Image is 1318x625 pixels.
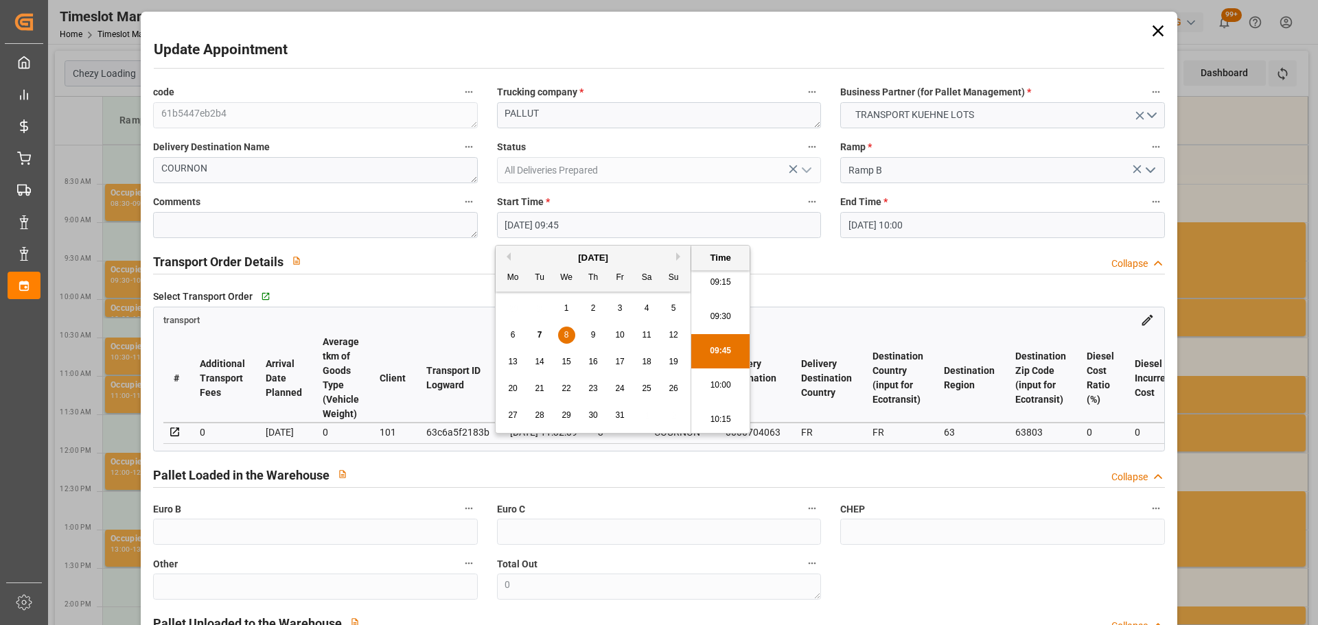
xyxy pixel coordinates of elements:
button: Previous Month [502,252,511,261]
div: Choose Sunday, October 26th, 2025 [665,380,682,397]
span: 18 [642,357,651,366]
span: 5 [671,303,676,313]
span: 15 [562,357,570,366]
button: Delivery Destination Name [460,138,478,156]
div: Choose Tuesday, October 14th, 2025 [531,353,548,370]
div: Choose Saturday, October 11th, 2025 [638,327,656,344]
span: 17 [615,357,624,366]
div: Choose Tuesday, October 7th, 2025 [531,327,548,344]
div: 0 [323,424,359,440]
div: 0 [1087,424,1114,440]
span: Select Transport Order [153,290,253,304]
th: Client [369,334,416,423]
span: 23 [588,384,597,393]
span: 31 [615,410,624,420]
div: Choose Sunday, October 12th, 2025 [665,327,682,344]
div: Choose Sunday, October 19th, 2025 [665,353,682,370]
div: Choose Wednesday, October 29th, 2025 [558,407,575,424]
h2: Transport Order Details [153,252,284,271]
button: CHEP [1147,499,1165,517]
li: 09:30 [691,300,750,334]
button: View description [329,461,356,487]
div: 0 [200,424,245,440]
div: Choose Thursday, October 23rd, 2025 [585,380,602,397]
span: 1 [564,303,569,313]
span: 19 [669,357,678,366]
li: 10:15 [691,403,750,437]
th: Transport ID Logward [416,334,500,423]
th: Diesel Cost Ratio (%) [1076,334,1124,423]
div: Choose Friday, October 10th, 2025 [612,327,629,344]
span: 20 [508,384,517,393]
div: Choose Monday, October 27th, 2025 [505,407,522,424]
div: 101 [380,424,406,440]
th: Destination Country (input for Ecotransit) [862,334,934,423]
button: Trucking company * [803,83,821,101]
button: Euro C [803,499,821,517]
th: Additional Transport Fees [189,334,255,423]
th: Average tkm of Goods Type (Vehicle Weight) [312,334,369,423]
div: We [558,270,575,287]
div: 63 [944,424,995,440]
div: Choose Monday, October 6th, 2025 [505,327,522,344]
span: Comments [153,195,200,209]
button: End Time * [1147,193,1165,211]
div: Collapse [1111,257,1148,271]
div: Choose Friday, October 3rd, 2025 [612,300,629,317]
th: Destination Region [934,334,1005,423]
div: Choose Wednesday, October 1st, 2025 [558,300,575,317]
span: 14 [535,357,544,366]
div: Tu [531,270,548,287]
button: Total Out [803,554,821,572]
span: Status [497,140,526,154]
div: Choose Sunday, October 5th, 2025 [665,300,682,317]
span: Euro B [153,502,181,517]
div: Fr [612,270,629,287]
span: Trucking company [497,85,583,99]
button: open menu [840,102,1164,128]
h2: Update Appointment [154,39,288,61]
li: 09:15 [691,266,750,300]
span: 11 [642,330,651,340]
span: 12 [669,330,678,340]
div: 63803 [1015,424,1066,440]
button: Other [460,554,478,572]
div: Choose Thursday, October 16th, 2025 [585,353,602,370]
span: 6 [511,330,516,340]
input: DD-MM-YYYY HH:MM [497,212,821,238]
span: Total Out [497,557,537,571]
div: Su [665,270,682,287]
th: # [163,334,189,423]
span: Euro C [497,502,525,517]
div: Choose Thursday, October 2nd, 2025 [585,300,602,317]
button: Euro B [460,499,478,517]
div: Choose Friday, October 31st, 2025 [612,407,629,424]
span: Other [153,557,178,571]
div: Choose Wednesday, October 22nd, 2025 [558,380,575,397]
span: 9 [591,330,596,340]
textarea: 61b5447eb2b4 [153,102,477,128]
span: Start Time [497,195,550,209]
span: 26 [669,384,678,393]
div: FR [801,424,852,440]
button: code [460,83,478,101]
div: Collapse [1111,470,1148,484]
h2: Pallet Loaded in the Warehouse [153,466,329,484]
div: Time [695,251,746,265]
div: Choose Wednesday, October 8th, 2025 [558,327,575,344]
button: Ramp * [1147,138,1165,156]
div: Choose Tuesday, October 21st, 2025 [531,380,548,397]
div: Choose Saturday, October 18th, 2025 [638,353,656,370]
input: DD-MM-YYYY HH:MM [840,212,1164,238]
a: transport [163,314,200,325]
span: 16 [588,357,597,366]
span: 4 [645,303,649,313]
div: Choose Saturday, October 25th, 2025 [638,380,656,397]
div: Choose Monday, October 20th, 2025 [505,380,522,397]
button: open menu [1139,160,1159,181]
div: FR [872,424,923,440]
div: Sa [638,270,656,287]
button: Business Partner (for Pallet Management) * [1147,83,1165,101]
div: Choose Thursday, October 30th, 2025 [585,407,602,424]
span: TRANSPORT KUEHNE LOTS [848,108,981,122]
